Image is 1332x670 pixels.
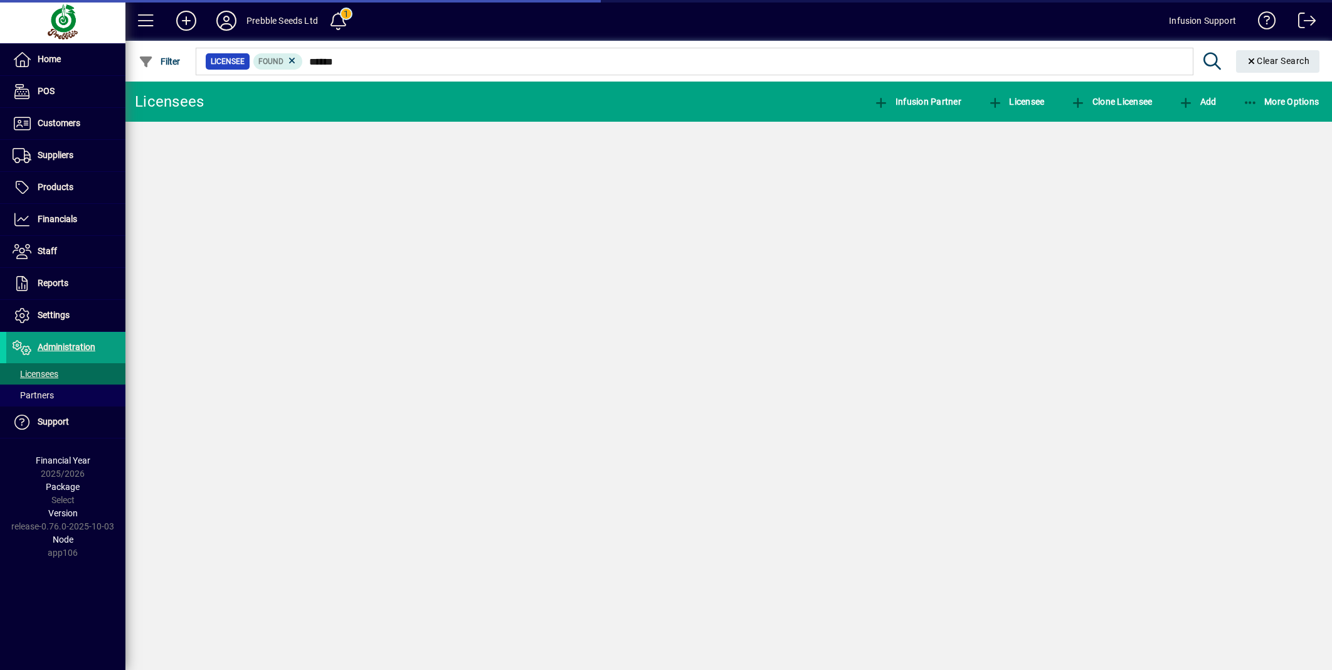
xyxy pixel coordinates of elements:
button: Filter [135,50,184,73]
a: Support [6,407,125,438]
span: More Options [1243,97,1319,107]
span: Support [38,417,69,427]
a: Licensees [6,363,125,385]
span: Partners [13,390,54,400]
a: Staff [6,236,125,267]
span: Licensees [13,369,58,379]
span: Financials [38,214,77,224]
button: Add [166,9,206,32]
span: Financial Year [36,455,90,465]
span: Staff [38,246,57,256]
span: Settings [38,310,70,320]
a: Logout [1289,3,1316,43]
a: Settings [6,300,125,331]
a: Products [6,172,125,203]
button: Clone Licensee [1067,90,1155,113]
div: Prebble Seeds Ltd [246,11,318,31]
div: Infusion Support [1169,11,1236,31]
a: Financials [6,204,125,235]
span: Customers [38,118,80,128]
span: POS [38,86,55,96]
a: Reports [6,268,125,299]
span: Clear Search [1246,56,1310,66]
a: Customers [6,108,125,139]
span: Version [48,508,78,518]
button: More Options [1240,90,1323,113]
span: Administration [38,342,95,352]
span: Products [38,182,73,192]
span: Clone Licensee [1070,97,1152,107]
a: Home [6,44,125,75]
span: Licensee [988,97,1045,107]
button: Add [1175,90,1219,113]
span: Package [46,482,80,492]
button: Licensee [985,90,1048,113]
span: Add [1178,97,1216,107]
button: Profile [206,9,246,32]
span: Filter [139,56,181,66]
span: Licensee [211,55,245,68]
span: Reports [38,278,68,288]
button: Infusion Partner [870,90,965,113]
a: Suppliers [6,140,125,171]
span: Found [258,57,283,66]
a: Partners [6,385,125,406]
span: Node [53,534,73,545]
span: Home [38,54,61,64]
div: Licensees [135,92,204,112]
mat-chip: Found Status: Found [253,53,303,70]
button: Clear [1236,50,1320,73]
a: POS [6,76,125,107]
a: Knowledge Base [1249,3,1276,43]
span: Suppliers [38,150,73,160]
span: Infusion Partner [874,97,961,107]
